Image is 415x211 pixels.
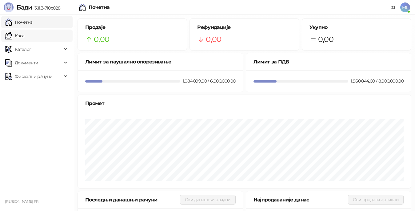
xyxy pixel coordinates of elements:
div: Лимит за паушално опорезивање [85,58,236,66]
span: 0,00 [94,34,109,45]
h5: Укупно [309,24,404,31]
div: Најпродаваније данас [253,196,348,204]
h5: Рефундације [197,24,291,31]
span: 0,00 [318,34,333,45]
span: Документи [15,57,38,69]
div: Почетна [89,5,110,10]
span: ML [400,2,410,12]
span: Бади [17,4,32,11]
span: Каталог [15,43,31,55]
img: Logo [4,2,14,12]
button: Сви данашњи рачуни [180,195,235,205]
span: 3.11.3-710c028 [32,5,60,11]
a: Почетна [5,16,33,28]
div: 1.084.899,00 / 6.000.000,00 [182,78,237,84]
div: Лимит за ПДВ [253,58,404,66]
a: Каса [5,30,24,42]
small: [PERSON_NAME] PR [5,199,38,204]
div: 1.960.844,00 / 8.000.000,00 [349,78,405,84]
div: Последњи данашњи рачуни [85,196,180,204]
span: 0,00 [206,34,221,45]
div: Промет [85,99,404,107]
a: Документација [388,2,398,12]
button: Сви продати артикли [348,195,404,205]
h5: Продаје [85,24,179,31]
span: Фискални рачуни [15,70,52,83]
